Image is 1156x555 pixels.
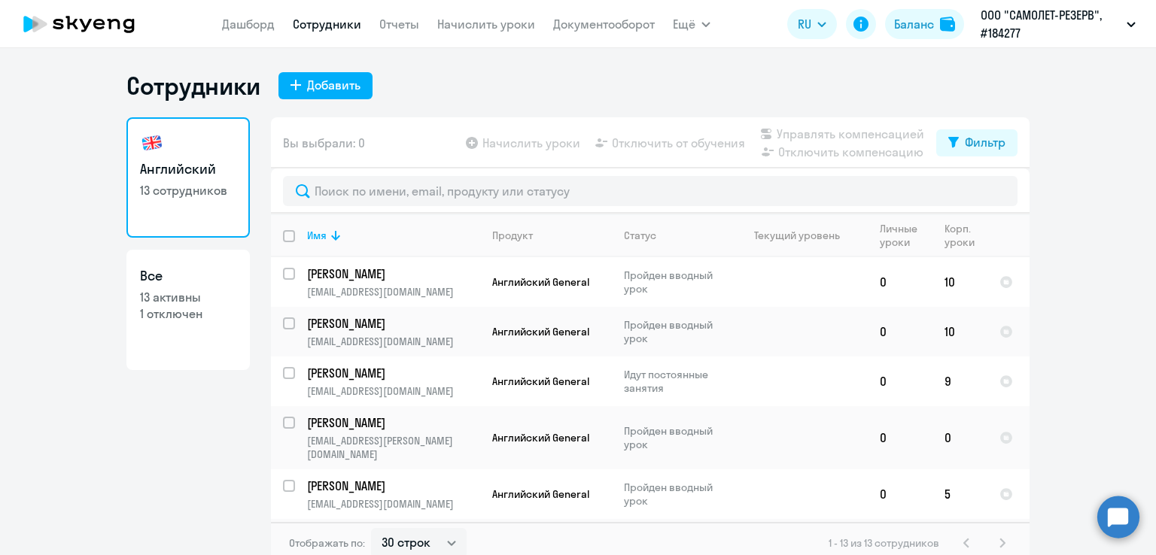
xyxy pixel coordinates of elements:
[126,71,260,101] h1: Сотрудники
[798,15,811,33] span: RU
[932,356,987,406] td: 9
[868,257,932,307] td: 0
[624,368,727,395] p: Идут постоянные занятия
[981,6,1121,42] p: ООО "САМОЛЕТ-РЕЗЕРВ", #184277
[492,487,589,501] span: Английский General
[940,17,955,32] img: balance
[492,275,589,289] span: Английский General
[787,9,837,39] button: RU
[140,182,236,199] p: 13 сотрудников
[307,414,479,431] a: [PERSON_NAME]
[740,229,867,242] div: Текущий уровень
[307,265,479,282] a: [PERSON_NAME]
[945,222,977,249] div: Корп. уроки
[932,469,987,519] td: 5
[140,131,164,155] img: english
[140,159,236,179] h3: Английский
[307,365,479,381] a: [PERSON_NAME]
[140,289,236,305] p: 13 активны
[492,431,589,444] span: Английский General
[492,375,589,388] span: Английский General
[283,134,365,152] span: Вы выбрали: 0
[673,15,695,33] span: Ещё
[307,384,479,398] p: [EMAIL_ADDRESS][DOMAIN_NAME]
[307,414,477,431] p: [PERSON_NAME]
[553,17,655,32] a: Документооборот
[140,266,236,286] h3: Все
[894,15,934,33] div: Баланс
[140,305,236,322] p: 1 отключен
[307,365,477,381] p: [PERSON_NAME]
[283,176,1018,206] input: Поиск по имени, email, продукту или статусу
[307,229,327,242] div: Имя
[379,17,419,32] a: Отчеты
[126,250,250,370] a: Все13 активны1 отключен
[222,17,275,32] a: Дашборд
[307,285,479,299] p: [EMAIL_ADDRESS][DOMAIN_NAME]
[829,536,939,550] span: 1 - 13 из 13 сотрудников
[868,406,932,469] td: 0
[754,229,840,242] div: Текущий уровень
[624,424,727,451] p: Пройден вводный урок
[945,222,987,249] div: Корп. уроки
[624,481,727,508] p: Пройден вводный урок
[885,9,964,39] button: Балансbalance
[307,315,477,332] p: [PERSON_NAME]
[624,268,727,296] p: Пройден вводный урок
[307,478,479,494] a: [PERSON_NAME]
[307,497,479,511] p: [EMAIL_ADDRESS][DOMAIN_NAME]
[307,335,479,348] p: [EMAIL_ADDRESS][DOMAIN_NAME]
[492,325,589,338] span: Английский General
[868,356,932,406] td: 0
[936,129,1018,156] button: Фильтр
[868,469,932,519] td: 0
[278,72,373,99] button: Добавить
[965,133,1005,151] div: Фильтр
[492,229,611,242] div: Продукт
[868,307,932,356] td: 0
[492,229,533,242] div: Продукт
[307,76,360,94] div: Добавить
[126,117,250,238] a: Английский13 сотрудников
[307,315,479,332] a: [PERSON_NAME]
[624,229,656,242] div: Статус
[307,478,477,494] p: [PERSON_NAME]
[880,222,922,249] div: Личные уроки
[880,222,932,249] div: Личные уроки
[307,229,479,242] div: Имя
[932,307,987,356] td: 10
[973,6,1143,42] button: ООО "САМОЛЕТ-РЕЗЕРВ", #184277
[289,536,365,550] span: Отображать по:
[293,17,361,32] a: Сотрудники
[624,229,727,242] div: Статус
[932,257,987,307] td: 10
[307,434,479,461] p: [EMAIL_ADDRESS][PERSON_NAME][DOMAIN_NAME]
[307,265,477,282] p: [PERSON_NAME]
[932,406,987,469] td: 0
[624,318,727,345] p: Пройден вводный урок
[437,17,535,32] a: Начислить уроки
[673,9,710,39] button: Ещё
